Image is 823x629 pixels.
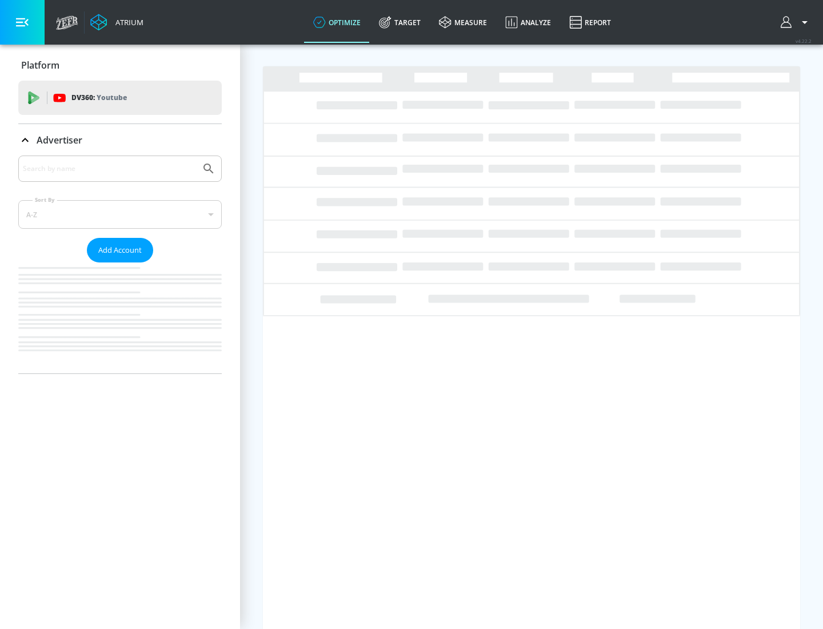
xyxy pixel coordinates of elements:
a: Atrium [90,14,143,31]
a: measure [430,2,496,43]
a: Target [370,2,430,43]
p: Youtube [97,91,127,103]
div: Platform [18,49,222,81]
div: DV360: Youtube [18,81,222,115]
p: Advertiser [37,134,82,146]
div: Advertiser [18,124,222,156]
div: Advertiser [18,156,222,373]
div: A-Z [18,200,222,229]
a: optimize [304,2,370,43]
input: Search by name [23,161,196,176]
div: Atrium [111,17,143,27]
a: Analyze [496,2,560,43]
span: v 4.22.2 [796,38,812,44]
span: Add Account [98,244,142,257]
nav: list of Advertiser [18,262,222,373]
label: Sort By [33,196,57,204]
p: DV360: [71,91,127,104]
p: Platform [21,59,59,71]
a: Report [560,2,620,43]
button: Add Account [87,238,153,262]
